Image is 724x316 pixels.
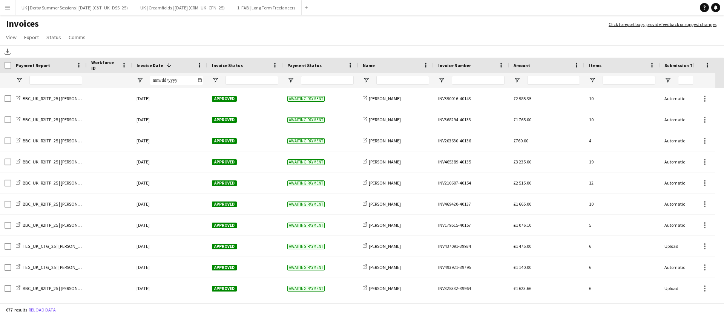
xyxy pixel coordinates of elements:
[23,264,90,270] span: TEG_UK_CTG_25 | [PERSON_NAME]
[212,244,237,249] span: Approved
[514,222,531,228] span: £1 076.10
[91,60,118,71] span: Workforce ID
[287,265,325,270] span: Awaiting payment
[16,243,90,249] a: TEG_UK_CTG_25 | [PERSON_NAME]
[514,77,520,84] button: Open Filter Menu
[584,88,660,109] div: 10
[212,96,237,102] span: Approved
[514,96,531,101] span: £2 985.35
[369,201,401,207] span: [PERSON_NAME]
[438,77,445,84] button: Open Filter Menu
[23,180,93,186] span: BBC_UK_R2ITP_25 | [PERSON_NAME]
[43,32,64,42] a: Status
[514,243,531,249] span: £1 475.00
[212,202,237,207] span: Approved
[584,130,660,151] div: 4
[69,34,86,41] span: Comms
[225,76,278,85] input: Invoice Status Filter Input
[369,117,401,122] span: [PERSON_NAME]
[363,63,375,68] span: Name
[132,236,207,256] div: [DATE]
[287,244,325,249] span: Awaiting payment
[15,0,134,15] button: UK | Derby Summer Sessions | [DATE] (C&T_UK_DSS_25)
[46,34,61,41] span: Status
[132,130,207,151] div: [DATE]
[23,201,93,207] span: BBC_UK_R2ITP_25 | [PERSON_NAME]
[434,88,509,109] div: INV390016-40143
[132,215,207,235] div: [DATE]
[66,32,89,42] a: Comms
[212,159,237,165] span: Approved
[287,159,325,165] span: Awaiting payment
[137,77,143,84] button: Open Filter Menu
[589,77,596,84] button: Open Filter Menu
[434,109,509,130] div: INV368294-40133
[16,63,50,68] span: Payment Report
[434,151,509,172] div: INV465389-40135
[584,257,660,278] div: 6
[3,47,12,56] app-action-btn: Download
[434,130,509,151] div: INV203630-40136
[134,0,231,15] button: UK | Creamfields | [DATE] (CRM_UK_CFN_25)
[664,63,700,68] span: Submission Type
[514,117,531,122] span: £1 765.00
[369,159,401,165] span: [PERSON_NAME]
[376,76,429,85] input: Name Filter Input
[212,180,237,186] span: Approved
[584,215,660,235] div: 5
[132,109,207,130] div: [DATE]
[589,63,601,68] span: Items
[16,96,93,101] a: BBC_UK_R2ITP_25 | [PERSON_NAME]
[434,257,509,278] div: INV493921-39795
[3,32,20,42] a: View
[369,96,401,101] span: [PERSON_NAME]
[23,159,93,165] span: BBC_UK_R2ITP_25 | [PERSON_NAME]
[137,63,163,68] span: Invoice Date
[21,32,42,42] a: Export
[438,63,471,68] span: Invoice Number
[150,76,203,85] input: Invoice Date Filter Input
[452,76,505,85] input: Invoice Number Filter Input
[212,265,237,270] span: Approved
[24,34,39,41] span: Export
[434,278,509,299] div: INV325332-39964
[212,63,243,68] span: Invoice Status
[16,222,93,228] a: BBC_UK_R2ITP_25 | [PERSON_NAME]
[132,194,207,214] div: [DATE]
[132,278,207,299] div: [DATE]
[369,243,401,249] span: [PERSON_NAME]
[16,159,93,165] a: BBC_UK_R2ITP_25 | [PERSON_NAME]
[584,151,660,172] div: 19
[212,77,219,84] button: Open Filter Menu
[16,201,93,207] a: BBC_UK_R2ITP_25 | [PERSON_NAME]
[363,77,370,84] button: Open Filter Menu
[434,194,509,214] div: INV469420-40137
[584,173,660,193] div: 12
[514,159,531,165] span: £3 235.00
[16,117,93,122] a: BBC_UK_R2ITP_25 | [PERSON_NAME]
[369,180,401,186] span: [PERSON_NAME]
[434,215,509,235] div: INV179515-40157
[132,151,207,172] div: [DATE]
[287,180,325,186] span: Awaiting payment
[287,96,325,102] span: Awaiting payment
[609,21,716,28] a: Click to report bugs, provide feedback or suggest changes
[434,236,509,256] div: INV437091-39934
[23,138,93,143] span: BBC_UK_R2ITP_25 | [PERSON_NAME]
[287,63,322,68] span: Payment Status
[287,286,325,292] span: Awaiting payment
[514,264,531,270] span: £1 140.00
[369,264,401,270] span: [PERSON_NAME]
[6,34,17,41] span: View
[16,285,93,291] a: BBC_UK_R2ITP_25 | [PERSON_NAME]
[287,77,294,84] button: Open Filter Menu
[132,88,207,109] div: [DATE]
[23,285,93,291] span: BBC_UK_R2ITP_25 | [PERSON_NAME]
[29,76,82,85] input: Payment Report Filter Input
[23,117,93,122] span: BBC_UK_R2ITP_25 | [PERSON_NAME]
[16,180,93,186] a: BBC_UK_R2ITP_25 | [PERSON_NAME]
[287,223,325,228] span: Awaiting payment
[584,278,660,299] div: 6
[132,173,207,193] div: [DATE]
[584,236,660,256] div: 6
